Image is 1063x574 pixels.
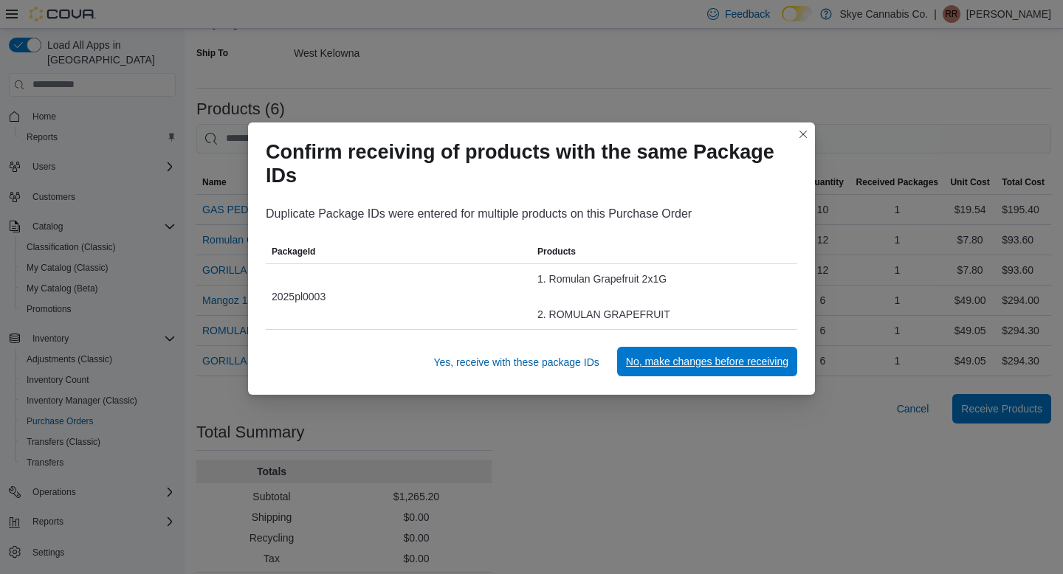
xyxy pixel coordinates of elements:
span: PackageId [272,246,315,257]
span: Yes, receive with these package IDs [433,355,599,370]
button: Closes this modal window [794,125,812,143]
h1: Confirm receiving of products with the same Package IDs [266,140,785,187]
div: 2. ROMULAN GRAPEFRUIT [537,305,791,323]
button: No, make changes before receiving [617,347,797,376]
div: Duplicate Package IDs were entered for multiple products on this Purchase Order [266,205,797,223]
span: 2025pl0003 [272,288,326,305]
span: Products [537,246,576,257]
button: Yes, receive with these package IDs [427,347,605,377]
span: No, make changes before receiving [626,354,788,369]
div: 1. Romulan Grapefruit 2x1G [537,270,791,288]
